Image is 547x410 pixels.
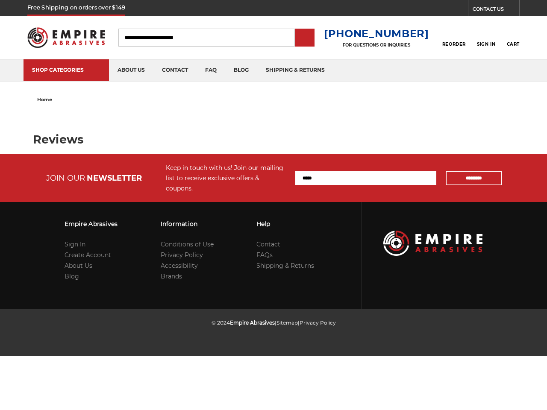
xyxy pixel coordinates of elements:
[153,59,197,81] a: contact
[324,27,429,40] a: [PHONE_NUMBER]
[256,215,314,233] h3: Help
[507,41,520,47] span: Cart
[65,240,85,248] a: Sign In
[230,319,275,326] span: Empire Abrasives
[256,262,314,269] a: Shipping & Returns
[161,262,198,269] a: Accessibility
[33,134,515,145] h1: Reviews
[46,173,85,183] span: JOIN OUR
[256,240,280,248] a: Contact
[166,163,287,193] div: Keep in touch with us! Join our mailing list to receive exclusive offers & coupons.
[109,59,153,81] a: about us
[161,215,214,233] h3: Information
[65,272,79,280] a: Blog
[507,28,520,47] a: Cart
[87,173,142,183] span: NEWSLETTER
[225,59,257,81] a: blog
[65,251,111,259] a: Create Account
[442,41,466,47] span: Reorder
[212,317,336,328] p: © 2024 | |
[197,59,225,81] a: faq
[300,319,336,326] a: Privacy Policy
[383,231,483,256] img: Empire Abrasives Logo Image
[256,251,273,259] a: FAQs
[296,29,313,47] input: Submit
[442,28,466,47] a: Reorder
[37,97,52,102] span: home
[65,262,92,269] a: About Us
[477,41,495,47] span: Sign In
[27,22,105,53] img: Empire Abrasives
[324,42,429,48] p: FOR QUESTIONS OR INQUIRIES
[65,215,118,233] h3: Empire Abrasives
[473,4,519,16] a: CONTACT US
[161,251,203,259] a: Privacy Policy
[161,272,182,280] a: Brands
[276,319,298,326] a: Sitemap
[161,240,214,248] a: Conditions of Use
[32,67,100,73] div: SHOP CATEGORIES
[257,59,333,81] a: shipping & returns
